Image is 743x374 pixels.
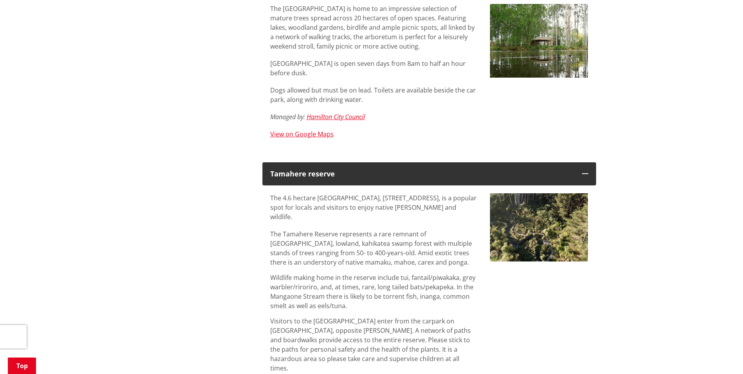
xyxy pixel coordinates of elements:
[307,113,365,121] a: Hamilton City Council
[270,170,574,178] div: Tamahere reserve
[270,85,478,104] p: Dogs allowed but must be on lead. Toilets are available beside the car park, along with drinking ...
[270,316,478,373] p: Visitors to the [GEOGRAPHIC_DATA] enter from the carpark on [GEOGRAPHIC_DATA], opposite [PERSON_N...
[270,130,334,138] a: View on Google Maps
[707,341,735,369] iframe: Messenger Launcher
[490,4,588,78] img: Taitua arboretum
[270,113,305,121] em: Managed by:
[270,273,478,310] p: Wildlife making home in the reserve include tui, fantail/piwakaka, grey warbler/riroriro, and, at...
[262,162,596,186] button: Tamahere reserve
[490,193,588,261] img: Tamahere reserve
[270,193,478,221] p: The 4.6 hectare [GEOGRAPHIC_DATA], [STREET_ADDRESS], is a popular spot for locals and visitors to...
[270,4,478,51] p: The [GEOGRAPHIC_DATA] is home to an impressive selection of mature trees spread across 20 hectare...
[270,229,478,267] p: The Tamahere Reserve represents a rare remnant of [GEOGRAPHIC_DATA], lowland, kahikatea swamp for...
[8,358,36,374] a: Top
[270,59,478,78] p: [GEOGRAPHIC_DATA] is open seven days from 8am to half an hour before dusk.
